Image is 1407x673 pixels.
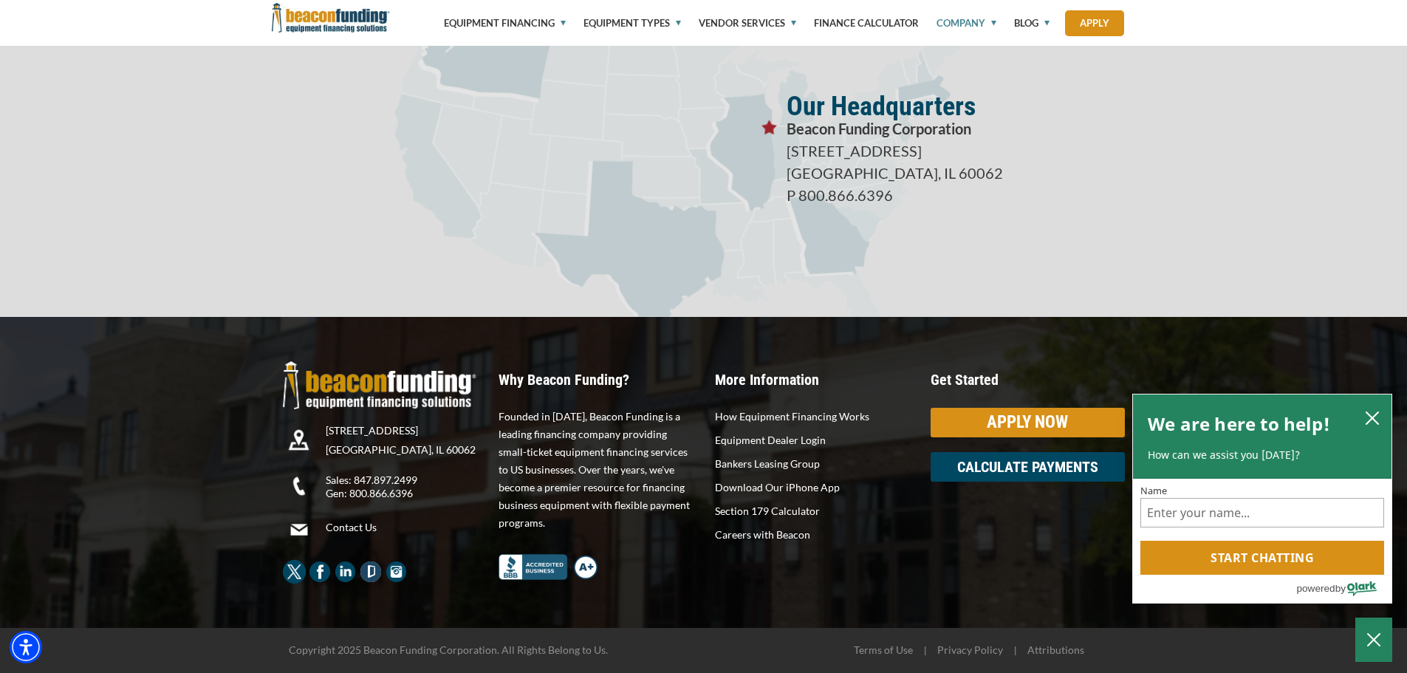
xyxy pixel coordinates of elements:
a: Contact Us [326,521,487,534]
a: Apply [1065,10,1124,36]
button: Start chatting [1140,541,1384,575]
p: More Information [715,372,909,387]
label: Name [1140,486,1384,496]
img: Beacon Funding Corporation [272,3,390,33]
img: Beacon Funding twitter [283,560,307,584]
img: Beacon Funding Glassdoor [359,560,383,584]
p: How can we assist you [DATE]? [1148,448,1377,462]
h2: We are here to help! [1148,409,1330,439]
div: olark chatbox [1132,394,1392,604]
a: Beacon Funding Facebook - open in a new tab [308,565,332,577]
img: Beacon Funding Phone [283,470,315,502]
a: Beacon Funding Glassdoor - open in a new tab [359,565,383,577]
img: Beacon Funding Instagram [385,560,408,584]
span: Copyright 2025 Beacon Funding Corporation. All Rights Belong to Us. [289,643,608,656]
button: Close Chatbox [1355,618,1392,662]
a: Better Business Bureau Complaint Free A+ Rating Beacon Funding - open in a new tab [499,552,598,564]
a: Equipment Dealer Login [715,431,909,449]
a: Beacon Funding Instagram - open in a new tab [385,565,408,577]
a: Terms of Use [854,643,913,656]
p: Beacon Funding Corporation [787,117,1125,140]
a: Attributions [1027,643,1084,656]
p: [STREET_ADDRESS] [GEOGRAPHIC_DATA], IL 60062 P 800.866.6396 [787,140,1125,206]
span: | [1005,644,1025,656]
a: Beacon Funding twitter - open in a new tab [283,565,307,577]
a: Bankers Leasing Group [715,455,909,473]
img: Beacon Funding LinkedIn [334,560,357,584]
span: by [1335,579,1346,598]
img: Better Business Bureau Complaint Free A+ Rating Beacon Funding [499,554,598,580]
span: | [915,644,935,656]
a: Privacy Policy [937,643,1003,656]
a: CALCULATE PAYMENTS [931,452,1125,482]
p: [GEOGRAPHIC_DATA], IL 60062 [326,443,487,457]
img: Beacon Funding Facebook [308,560,332,584]
a: Beacon Funding LinkedIn - open in a new tab [334,565,357,577]
img: Beacon Funding Email [283,513,315,545]
p: Our Headquarters [787,95,1125,117]
p: Founded in [DATE], Beacon Funding is a leading financing company providing small-ticket equipment... [499,408,693,532]
a: How Equipment Financing Works [715,408,909,426]
img: Beacon Funding Logo [283,361,477,409]
span: powered [1296,579,1335,598]
a: Careers with Beacon [715,526,909,544]
div: Accessibility Menu [10,631,42,663]
input: Name [1140,498,1384,527]
a: Powered by Olark [1296,575,1391,603]
a: APPLY NOW [931,408,1125,437]
a: Beacon Funding Corporation [272,11,390,23]
a: Download Our iPhone App [715,479,909,496]
p: [STREET_ADDRESS] [326,424,487,437]
p: Why Beacon Funding? [499,372,693,387]
img: Beacon Funding location [283,424,315,456]
a: Section 179 Calculator [715,502,909,520]
button: close chatbox [1360,407,1384,429]
p: Sales: 847.897.2499 Gen: 800.866.6396 [326,474,487,500]
p: Get Started [931,372,1125,387]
